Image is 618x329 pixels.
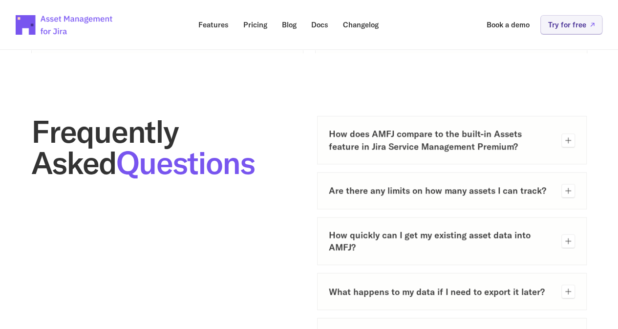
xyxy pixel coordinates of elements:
[198,21,229,28] p: Features
[329,229,554,253] h3: How quickly can I get my existing asset data into AMFJ?
[116,143,255,182] span: Questions
[336,15,385,34] a: Changelog
[329,184,554,197] h3: Are there any limits on how many assets I can track?
[343,21,379,28] p: Changelog
[236,15,274,34] a: Pricing
[548,21,586,28] p: Try for free
[304,15,335,34] a: Docs
[487,21,530,28] p: Book a demo
[311,21,328,28] p: Docs
[282,21,297,28] p: Blog
[243,21,267,28] p: Pricing
[31,116,301,178] h2: Frequently Asked
[275,15,303,34] a: Blog
[192,15,235,34] a: Features
[480,15,536,34] a: Book a demo
[329,285,554,298] h3: What happens to my data if I need to export it later?
[540,15,602,34] a: Try for free
[329,128,554,152] h3: How does AMFJ compare to the built-in Assets feature in Jira Service Management Premium?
